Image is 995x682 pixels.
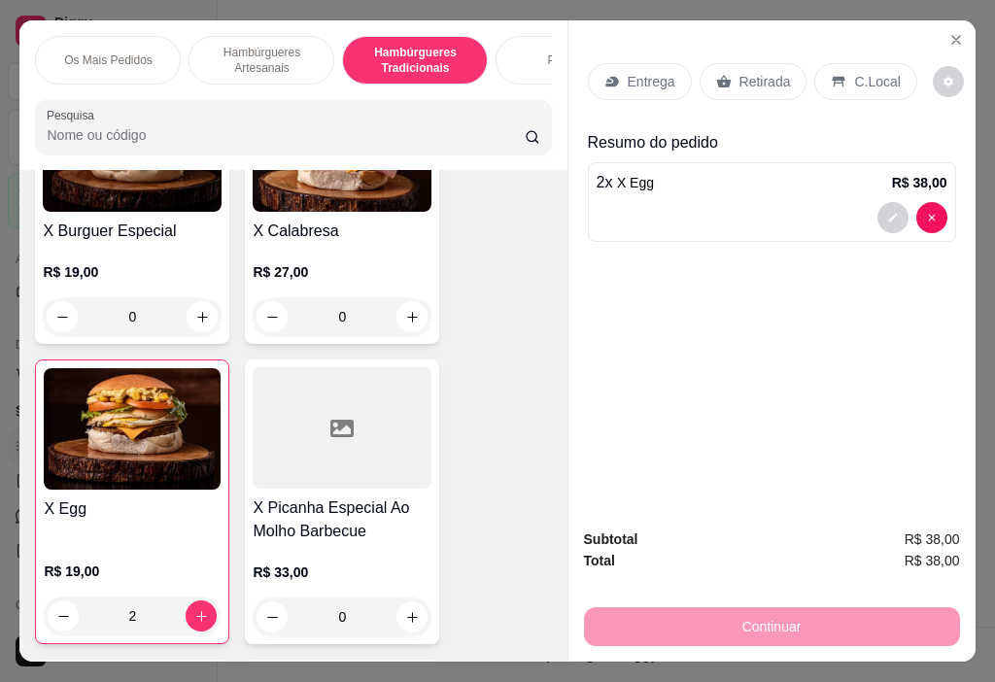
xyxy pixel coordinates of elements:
[916,202,947,233] button: decrease-product-quantity
[253,496,431,543] h4: X Picanha Especial Ao Molho Barbecue
[588,131,956,154] p: Resumo do pedido
[43,220,222,243] h4: X Burguer Especial
[547,52,590,68] p: Porções
[47,107,101,123] label: Pesquisa
[933,66,964,97] button: decrease-product-quantity
[44,562,221,581] p: R$ 19,00
[617,175,654,190] span: X Egg
[854,72,900,91] p: C.Local
[253,563,431,582] p: R$ 33,00
[43,262,222,282] p: R$ 19,00
[905,550,960,571] span: R$ 38,00
[253,220,431,243] h4: X Calabresa
[739,72,791,91] p: Retirada
[597,171,655,194] p: 2 x
[877,202,909,233] button: decrease-product-quantity
[584,531,638,547] strong: Subtotal
[44,368,221,490] img: product-image
[584,553,615,568] strong: Total
[905,529,960,550] span: R$ 38,00
[253,262,431,282] p: R$ 27,00
[64,52,153,68] p: Os Mais Pedidos
[359,45,471,76] p: Hambúrgueres Tradicionais
[941,24,972,55] button: Close
[47,125,525,145] input: Pesquisa
[44,497,221,521] h4: X Egg
[892,173,947,192] p: R$ 38,00
[205,45,318,76] p: Hambúrgueres Artesanais
[628,72,675,91] p: Entrega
